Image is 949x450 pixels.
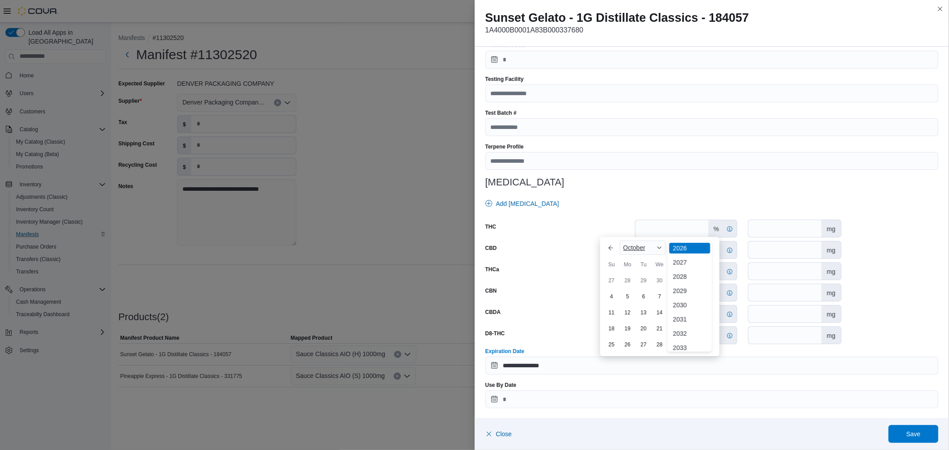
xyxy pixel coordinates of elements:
[620,241,666,255] div: Button. Open the month selector. October is currently selected.
[485,177,939,188] h3: [MEDICAL_DATA]
[482,195,563,213] button: Add [MEDICAL_DATA]
[888,425,938,443] button: Save
[906,430,921,438] span: Save
[821,263,840,280] div: mg
[485,25,939,36] p: 1A4000B0001A83B000337680
[637,257,651,272] div: Tu
[723,268,737,275] svg: External Cannabinoid
[485,245,497,252] label: CBD
[653,273,667,288] div: day-30
[723,289,737,297] svg: External Cannabinoid
[605,289,619,304] div: day-4
[485,109,517,117] label: Test Batch #
[723,311,737,318] svg: External Cannabinoid
[605,273,619,288] div: day-27
[485,348,525,355] label: Expiration Date
[485,357,939,374] input: Press the down key to enter a popover containing a calendar. Press the escape key to close the po...
[669,271,710,282] div: 2028
[653,289,667,304] div: day-7
[485,382,517,389] label: Use By Date
[669,328,710,339] div: 2032
[623,244,646,251] span: October
[621,337,635,352] div: day-26
[653,321,667,336] div: day-21
[935,4,945,14] button: Close this dialog
[485,223,497,230] label: THC
[821,305,840,322] div: mg
[637,289,651,304] div: day-6
[485,143,524,150] label: Terpene Profile
[485,76,524,83] label: Testing Facility
[621,273,635,288] div: day-28
[669,314,710,325] div: 2031
[653,305,667,320] div: day-14
[708,220,724,237] div: %
[669,285,710,296] div: 2029
[723,332,737,339] svg: External Cannabinoid
[637,337,651,352] div: day-27
[485,330,505,337] label: D8-THC
[669,257,710,268] div: 2027
[821,241,840,258] div: mg
[605,321,619,336] div: day-18
[604,241,618,255] button: Previous Month
[605,305,619,320] div: day-11
[669,300,710,310] div: 2030
[485,266,499,273] label: THCa
[637,305,651,320] div: day-13
[637,273,651,288] div: day-29
[669,243,710,253] div: 2026
[637,321,651,336] div: day-20
[723,225,737,233] svg: External Cannabinoid
[621,321,635,336] div: day-19
[621,305,635,320] div: day-12
[485,11,939,25] h2: Sunset Gelato - 1G Distillate Classics - 184057
[653,337,667,352] div: day-28
[604,273,716,353] div: October, 2026
[669,342,710,353] div: 2033
[821,284,840,301] div: mg
[485,309,501,316] label: CBDA
[485,51,939,68] input: Press the down key to open a popover containing a calendar.
[485,425,512,443] button: Close
[485,287,497,294] label: CBN
[496,430,512,438] span: Close
[821,327,840,344] div: mg
[723,247,737,254] svg: External Cannabinoid
[496,199,559,208] span: Add [MEDICAL_DATA]
[485,390,939,408] input: Press the down key to open a popover containing a calendar.
[653,257,667,272] div: We
[821,220,840,237] div: mg
[621,289,635,304] div: day-5
[621,257,635,272] div: Mo
[605,337,619,352] div: day-25
[605,257,619,272] div: Su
